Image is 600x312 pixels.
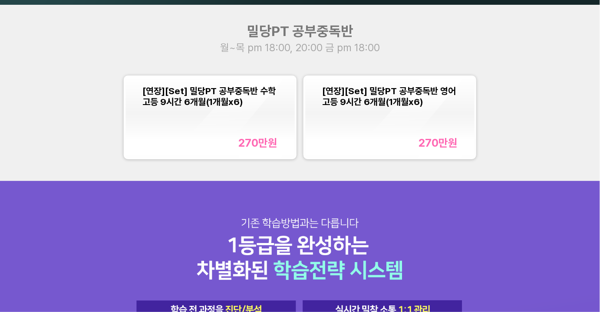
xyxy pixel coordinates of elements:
[419,136,458,149] div: 270만 원
[220,41,380,54] span: 월~목 pm 18:00, 20:00 금 pm 18:00
[142,85,276,107] span: [연장][Set] 밀당PT 공부중독반 수학 고등 9시간 6개월(1개월x6)
[322,85,456,107] span: [연장][Set] 밀당PT 공부중독반 영어 고등 9시간 6개월(1개월x6)
[247,23,353,39] span: 밀당PT 공부중독반
[239,136,278,149] div: 270만 원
